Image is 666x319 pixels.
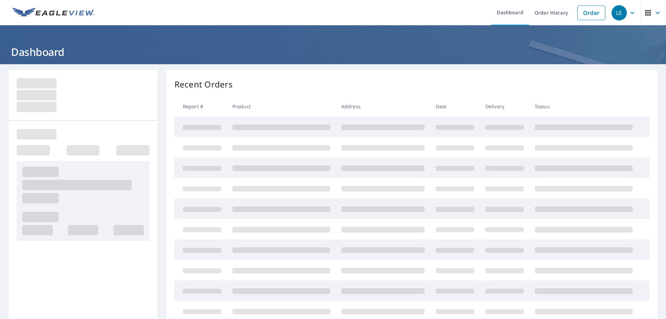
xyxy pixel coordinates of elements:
th: Product [227,96,336,117]
img: EV Logo [12,8,94,18]
p: Recent Orders [174,78,233,91]
th: Delivery [480,96,529,117]
th: Address [336,96,430,117]
th: Report # [174,96,227,117]
th: Date [430,96,480,117]
th: Status [529,96,638,117]
div: LE [612,5,627,20]
h1: Dashboard [8,45,658,59]
a: Order [577,6,605,20]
